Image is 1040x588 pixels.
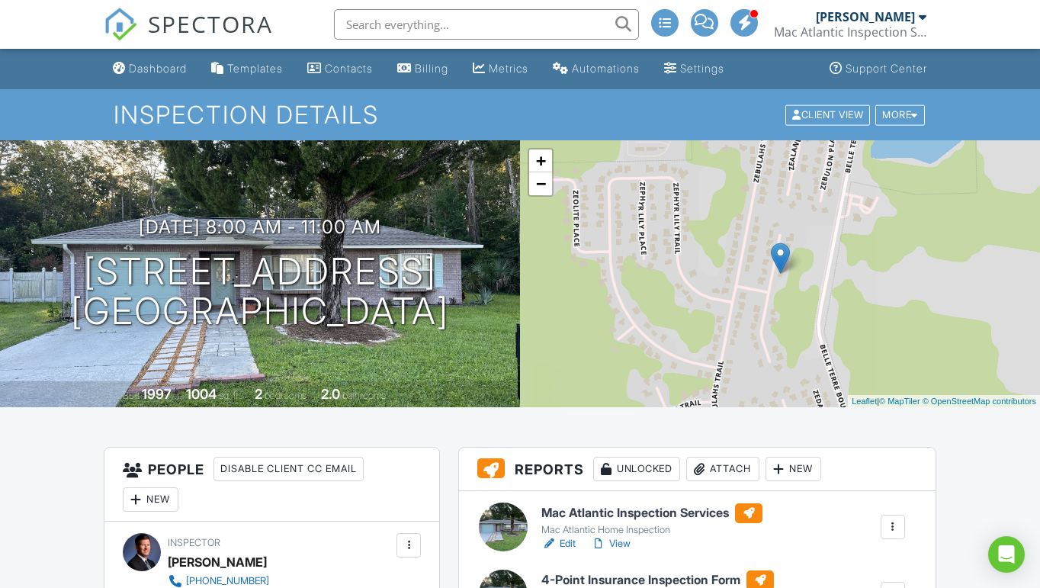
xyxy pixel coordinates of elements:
a: Templates [205,55,289,83]
div: Client View [785,104,870,125]
div: 2 [255,386,262,402]
a: Billing [391,55,454,83]
div: Open Intercom Messenger [988,536,1025,573]
a: Mac Atlantic Inspection Services Mac Atlantic Home Inspection [541,503,762,537]
h1: [STREET_ADDRESS] [GEOGRAPHIC_DATA] [71,252,449,333]
span: Built [123,390,140,401]
h3: [DATE] 8:00 am - 11:00 am [139,217,381,237]
a: Settings [658,55,730,83]
h3: Reports [459,448,936,491]
a: Edit [541,536,576,551]
div: Disable Client CC Email [213,457,364,481]
a: Contacts [301,55,379,83]
a: Metrics [467,55,534,83]
a: Leaflet [852,397,877,406]
div: Unlocked [593,457,680,481]
div: Attach [686,457,759,481]
input: Search everything... [334,9,639,40]
h1: Inspection Details [114,101,926,128]
a: Zoom out [529,172,552,195]
div: 1004 [186,386,217,402]
div: Dashboard [129,62,187,75]
span: SPECTORA [148,8,273,40]
div: New [766,457,821,481]
h6: Mac Atlantic Inspection Services [541,503,762,523]
a: SPECTORA [104,21,273,53]
div: [PHONE_NUMBER] [186,575,269,587]
div: | [848,395,1040,408]
div: Metrics [489,62,528,75]
div: Templates [227,62,283,75]
div: Settings [680,62,724,75]
div: Billing [415,62,448,75]
div: New [123,487,178,512]
a: Dashboard [107,55,193,83]
span: sq. ft. [219,390,240,401]
div: Automations [572,62,640,75]
a: Automations (Advanced) [547,55,646,83]
div: Mac Atlantic Inspection Services LLC [774,24,926,40]
div: [PERSON_NAME] [816,9,915,24]
div: [PERSON_NAME] [168,551,267,574]
div: Support Center [846,62,927,75]
a: Zoom in [529,149,552,172]
span: bathrooms [342,390,386,401]
h3: People [104,448,439,522]
a: Client View [784,108,874,120]
div: Contacts [325,62,373,75]
a: © MapTiler [879,397,920,406]
a: View [591,536,631,551]
div: 2.0 [321,386,340,402]
span: bedrooms [265,390,307,401]
img: The Best Home Inspection Software - Spectora [104,8,137,41]
span: Inspector [168,537,220,548]
div: 1997 [142,386,172,402]
a: © OpenStreetMap contributors [923,397,1036,406]
a: Support Center [823,55,933,83]
div: More [875,104,925,125]
div: Mac Atlantic Home Inspection [541,524,762,536]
